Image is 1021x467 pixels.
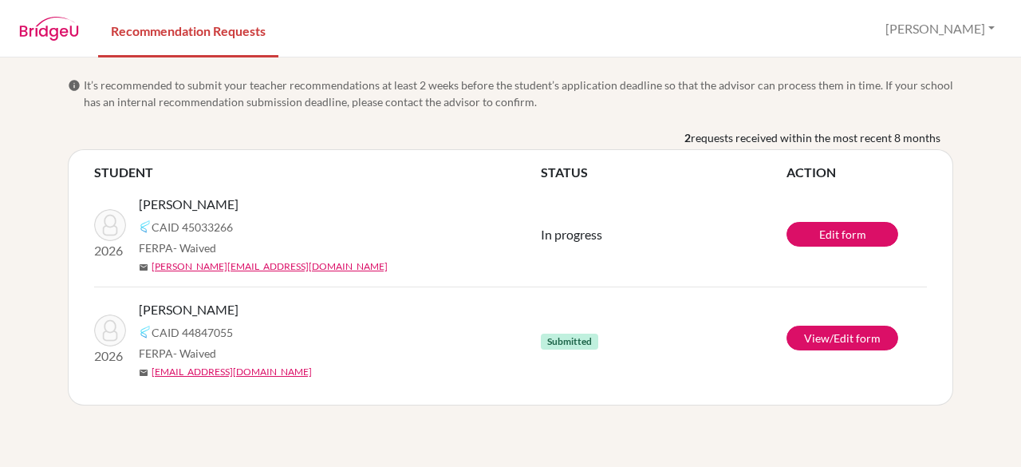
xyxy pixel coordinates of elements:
[139,368,148,378] span: mail
[139,300,238,319] span: [PERSON_NAME]
[786,326,898,350] a: View/Edit form
[94,241,126,260] p: 2026
[786,163,927,182] th: ACTION
[98,2,278,57] a: Recommendation Requests
[152,219,233,235] span: CAID 45033266
[94,209,126,241] img: Patil, Anshuman
[541,227,602,242] span: In progress
[139,345,216,362] span: FERPA
[684,129,691,146] b: 2
[173,346,216,360] span: - Waived
[786,222,898,247] a: Edit form
[152,365,312,379] a: [EMAIL_ADDRESS][DOMAIN_NAME]
[19,17,79,41] img: BridgeU logo
[94,315,126,346] img: Shetty, Vivan
[139,263,148,272] span: mail
[94,346,126,366] p: 2026
[152,259,388,274] a: [PERSON_NAME][EMAIL_ADDRESS][DOMAIN_NAME]
[541,334,598,350] span: Submitted
[139,220,152,233] img: Common App logo
[139,326,152,338] img: Common App logo
[139,239,216,256] span: FERPA
[84,77,953,110] span: It’s recommended to submit your teacher recommendations at least 2 weeks before the student’s app...
[139,195,238,214] span: [PERSON_NAME]
[878,14,1002,44] button: [PERSON_NAME]
[541,163,786,182] th: STATUS
[691,129,940,146] span: requests received within the most recent 8 months
[152,324,233,341] span: CAID 44847055
[94,163,541,182] th: STUDENT
[173,241,216,255] span: - Waived
[68,79,81,92] span: info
